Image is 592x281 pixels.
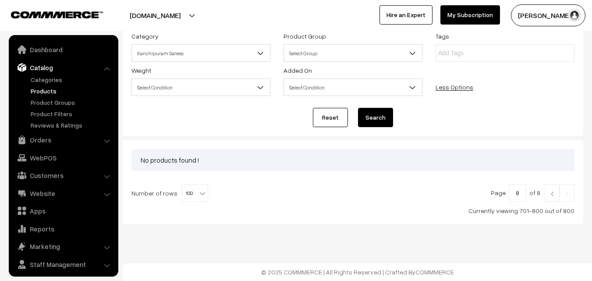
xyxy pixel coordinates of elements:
[284,66,312,75] label: Added On
[11,185,115,201] a: Website
[132,46,270,61] span: Kanchipuram Sarees
[284,32,326,41] label: Product Group
[284,78,422,96] span: Select Condition
[491,189,506,196] span: Page
[11,203,115,219] a: Apps
[436,83,473,91] a: Less Options
[182,184,208,202] span: 100
[529,189,540,196] span: of 8
[438,49,515,58] input: Add Tags
[11,42,115,57] a: Dashboard
[440,5,500,25] a: My Subscription
[28,121,115,130] a: Reviews & Ratings
[11,238,115,254] a: Marketing
[28,109,115,118] a: Product Filters
[415,268,454,276] a: COMMMERCE
[123,263,592,281] footer: © 2025 COMMMERCE | All Rights Reserved | Crafted By
[11,221,115,237] a: Reports
[131,32,159,41] label: Category
[28,86,115,96] a: Products
[131,44,270,62] span: Kanchipuram Sarees
[358,108,393,127] button: Search
[11,256,115,272] a: Staff Management
[11,9,88,19] a: COMMMERCE
[284,80,422,95] span: Select Condition
[11,167,115,183] a: Customers
[568,9,581,22] img: user
[131,149,574,171] div: No products found !
[284,44,422,62] span: Select Group
[11,60,115,75] a: Catalog
[131,189,177,198] span: Number of rows
[28,75,115,84] a: Categories
[182,185,208,202] span: 100
[379,5,432,25] a: Hire an Expert
[548,191,556,196] img: Left
[11,11,103,18] img: COMMMERCE
[28,98,115,107] a: Product Groups
[99,4,211,26] button: [DOMAIN_NAME]
[131,206,574,215] div: Currently viewing 701-800 out of 800
[284,46,422,61] span: Select Group
[11,132,115,148] a: Orders
[131,78,270,96] span: Select Condition
[436,32,449,41] label: Tags
[511,4,585,26] button: [PERSON_NAME]
[132,80,270,95] span: Select Condition
[563,191,571,196] img: Right
[131,66,151,75] label: Weight
[313,108,348,127] a: Reset
[11,150,115,166] a: WebPOS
